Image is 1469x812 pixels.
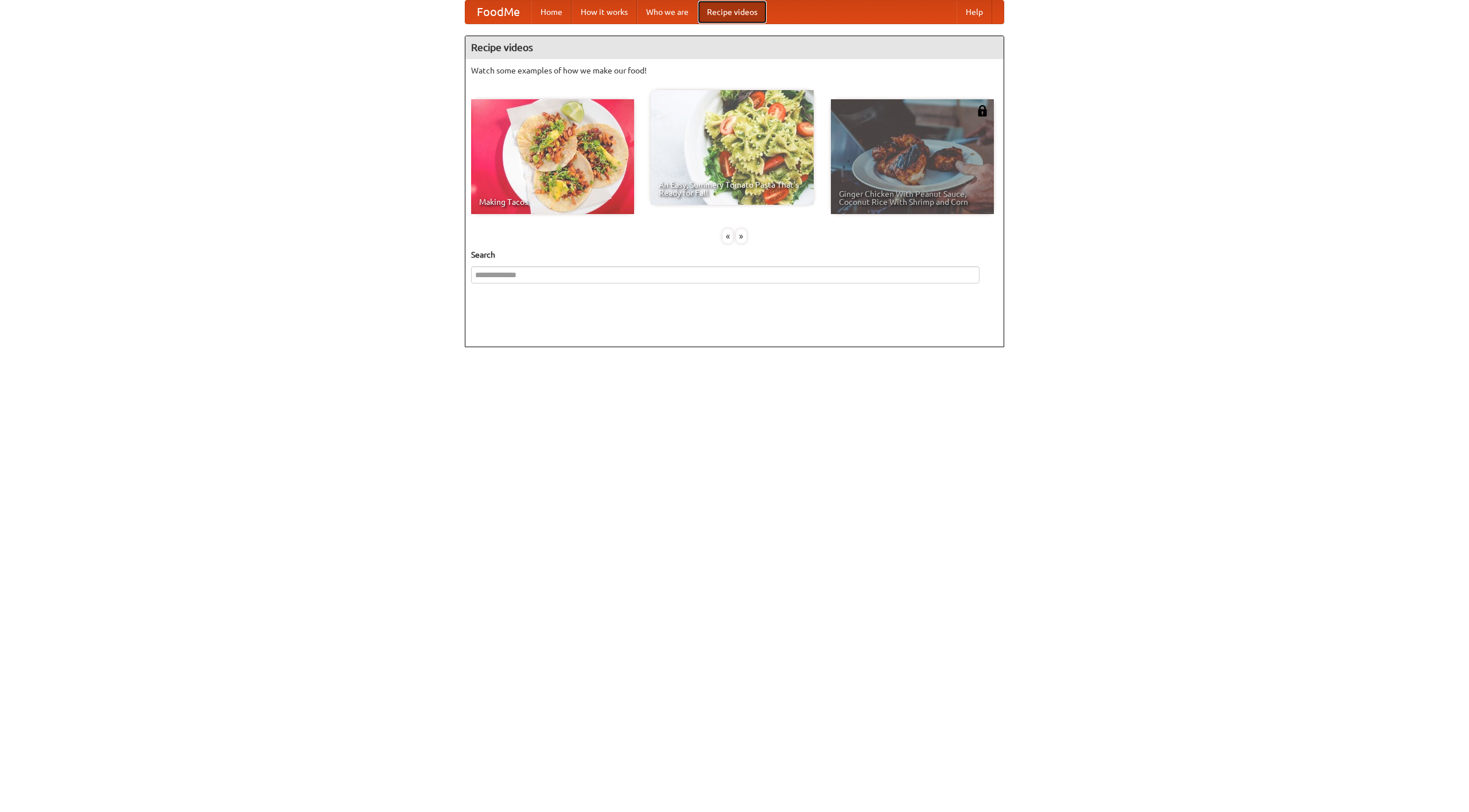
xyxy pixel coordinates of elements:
a: FoodMe [465,1,531,24]
span: Making Tacos [479,198,626,206]
a: Help [957,1,992,24]
h4: Recipe videos [465,36,1004,59]
h5: Search [471,249,998,261]
a: Who we are [637,1,698,24]
p: Watch some examples of how we make our food! [471,65,998,76]
a: Home [531,1,572,24]
a: Making Tacos [471,99,634,214]
a: An Easy, Summery Tomato Pasta That's Ready for Fall [651,90,814,205]
span: An Easy, Summery Tomato Pasta That's Ready for Fall [659,181,806,197]
img: 483408.png [977,105,988,116]
div: » [736,229,747,243]
a: Recipe videos [698,1,767,24]
div: « [722,229,733,243]
a: How it works [572,1,637,24]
